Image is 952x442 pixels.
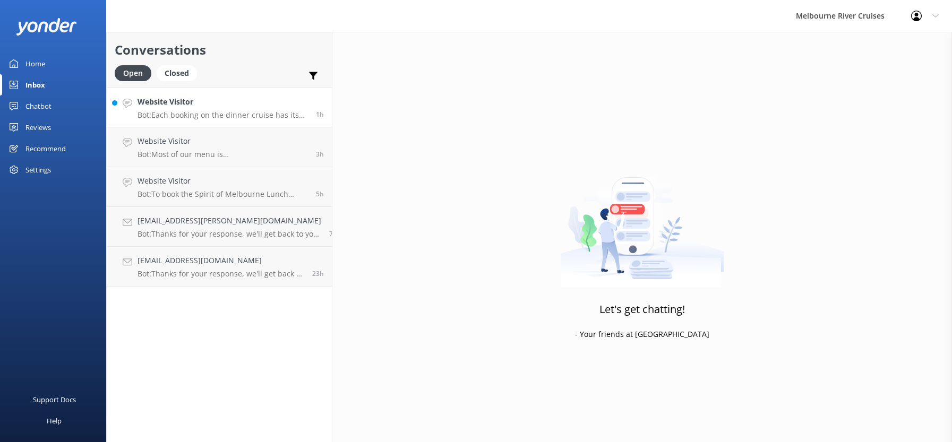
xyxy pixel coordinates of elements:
span: Oct 09 2025 02:23pm (UTC +11:00) Australia/Sydney [316,110,324,119]
p: Bot: Most of our menu is [DEMOGRAPHIC_DATA], though please note the lamb shank is not. We can pro... [138,150,308,159]
div: Recommend [25,138,66,159]
a: Closed [157,67,202,79]
div: Closed [157,65,197,81]
a: [EMAIL_ADDRESS][PERSON_NAME][DOMAIN_NAME]Bot:Thanks for your response, we'll get back to you as s... [107,207,332,247]
div: Open [115,65,151,81]
h4: Website Visitor [138,175,308,187]
a: Open [115,67,157,79]
a: Website VisitorBot:Most of our menu is [DEMOGRAPHIC_DATA], though please note the lamb shank is n... [107,127,332,167]
h3: Let's get chatting! [599,301,685,318]
p: Bot: Thanks for your response, we'll get back to you as soon as we can during opening hours. [138,229,321,239]
span: Oct 08 2025 04:22pm (UTC +11:00) Australia/Sydney [312,269,324,278]
div: Settings [25,159,51,180]
h4: Website Visitor [138,96,308,108]
img: artwork of a man stealing a conversation from at giant smartphone [560,155,724,288]
h4: Website Visitor [138,135,308,147]
h2: Conversations [115,40,324,60]
p: Bot: Thanks for your response, we'll get back to you as soon as we can during opening hours. [138,269,304,279]
a: Website VisitorBot:To book the Spirit of Melbourne Lunch Cruise, you can visit [URL][DOMAIN_NAME]... [107,167,332,207]
div: Chatbot [25,96,52,117]
h4: [EMAIL_ADDRESS][PERSON_NAME][DOMAIN_NAME] [138,215,321,227]
div: Home [25,53,45,74]
a: Website VisitorBot:Each booking on the dinner cruise has its own table. However, for groups of 15... [107,88,332,127]
span: Oct 09 2025 08:04am (UTC +11:00) Australia/Sydney [329,229,337,238]
img: yonder-white-logo.png [16,18,77,36]
p: - Your friends at [GEOGRAPHIC_DATA] [575,328,709,340]
span: Oct 09 2025 10:23am (UTC +11:00) Australia/Sydney [316,189,324,198]
div: Help [47,410,62,431]
span: Oct 09 2025 12:20pm (UTC +11:00) Australia/Sydney [316,150,324,159]
a: [EMAIL_ADDRESS][DOMAIN_NAME]Bot:Thanks for your response, we'll get back to you as soon as we can... [107,247,332,287]
div: Inbox [25,74,45,96]
div: Reviews [25,117,51,138]
p: Bot: To book the Spirit of Melbourne Lunch Cruise, you can visit [URL][DOMAIN_NAME]. If you're ha... [138,189,308,199]
p: Bot: Each booking on the dinner cruise has its own table. However, for groups of 15 or more, you ... [138,110,308,120]
h4: [EMAIL_ADDRESS][DOMAIN_NAME] [138,255,304,266]
div: Support Docs [33,389,76,410]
